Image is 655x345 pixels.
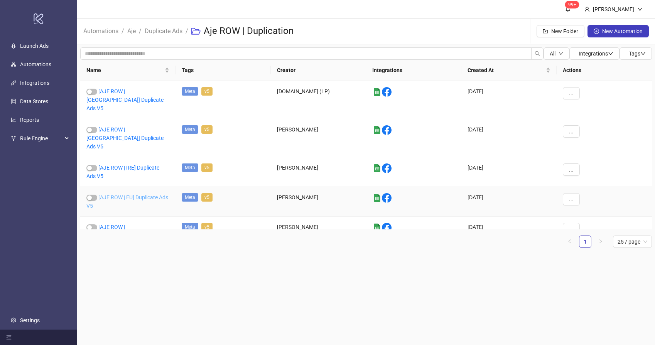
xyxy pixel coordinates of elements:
div: Page Size [613,236,652,248]
span: New Folder [551,28,578,34]
th: Created At [461,60,557,81]
span: left [567,239,572,244]
div: [PERSON_NAME] [590,5,637,13]
span: Meta [182,163,198,172]
li: / [139,19,142,44]
th: Integrations [366,60,461,81]
button: ... [563,87,580,99]
button: right [594,236,607,248]
li: 1 [579,236,591,248]
span: Meta [182,87,198,96]
span: right [598,239,603,244]
span: search [535,51,540,56]
sup: 1614 [565,1,579,8]
a: Duplicate Ads [143,26,184,35]
span: All [550,50,555,57]
span: v5 [201,193,213,202]
a: 1 [579,236,591,247]
span: plus-circle [594,29,599,34]
span: Meta [182,193,198,202]
span: Rule Engine [20,131,62,146]
span: bell [565,6,571,12]
span: folder-add [543,29,548,34]
div: [DOMAIN_NAME] (LP) [271,81,366,119]
a: Automations [20,61,51,67]
button: ... [563,163,580,176]
a: Reports [20,117,39,123]
span: Meta [182,223,198,231]
span: ... [569,196,574,202]
a: [AJE ROW | IRE] Duplicate Ads V5 [86,165,159,179]
a: [AJE ROW | [GEOGRAPHIC_DATA]] Duplicate Ads V5 [86,126,164,150]
button: New Folder [537,25,584,37]
span: v5 [201,163,213,172]
th: Name [80,60,176,81]
span: Meta [182,125,198,134]
span: down [637,7,643,12]
a: [AJE ROW | EU] Duplicate Ads V5 [86,194,168,209]
th: Actions [557,60,652,81]
li: / [122,19,124,44]
span: New Automation [602,28,643,34]
span: down [608,51,613,56]
button: Integrationsdown [569,47,620,60]
a: Integrations [20,80,49,86]
li: Previous Page [564,236,576,248]
span: menu-fold [6,335,12,340]
a: Launch Ads [20,43,49,49]
button: ... [563,223,580,235]
span: down [640,51,646,56]
span: v5 [201,223,213,231]
li: Next Page [594,236,607,248]
a: Data Stores [20,98,48,104]
button: New Automation [587,25,649,37]
div: [DATE] [461,157,557,187]
a: Aje [126,26,137,35]
button: ... [563,125,580,138]
span: v5 [201,125,213,134]
div: [PERSON_NAME] [271,187,366,217]
li: / [186,19,188,44]
span: Tags [629,50,646,57]
div: [DATE] [461,187,557,217]
div: [DATE] [461,217,557,255]
a: Automations [82,26,120,35]
span: ... [569,128,574,135]
span: ... [569,226,574,232]
span: v5 [201,87,213,96]
span: fork [11,136,16,141]
span: ... [569,90,574,96]
div: [DATE] [461,81,557,119]
span: Created At [468,66,544,74]
span: down [559,51,563,56]
th: Tags [176,60,271,81]
div: [PERSON_NAME] [271,217,366,255]
button: Tagsdown [620,47,652,60]
span: Integrations [579,50,613,57]
a: [AJE ROW | [GEOGRAPHIC_DATA]] Duplicate Ads V5 [86,88,164,111]
button: ... [563,193,580,205]
span: 25 / page [618,236,647,247]
span: user [584,7,590,12]
span: Name [86,66,163,74]
span: folder-open [191,27,201,36]
button: left [564,236,576,248]
th: Creator [271,60,366,81]
div: [DATE] [461,119,557,157]
div: [PERSON_NAME] [271,119,366,157]
h3: Aje ROW | Duplication [204,25,294,37]
button: Alldown [544,47,569,60]
span: ... [569,167,574,173]
a: Settings [20,317,40,323]
div: [PERSON_NAME] [271,157,366,187]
